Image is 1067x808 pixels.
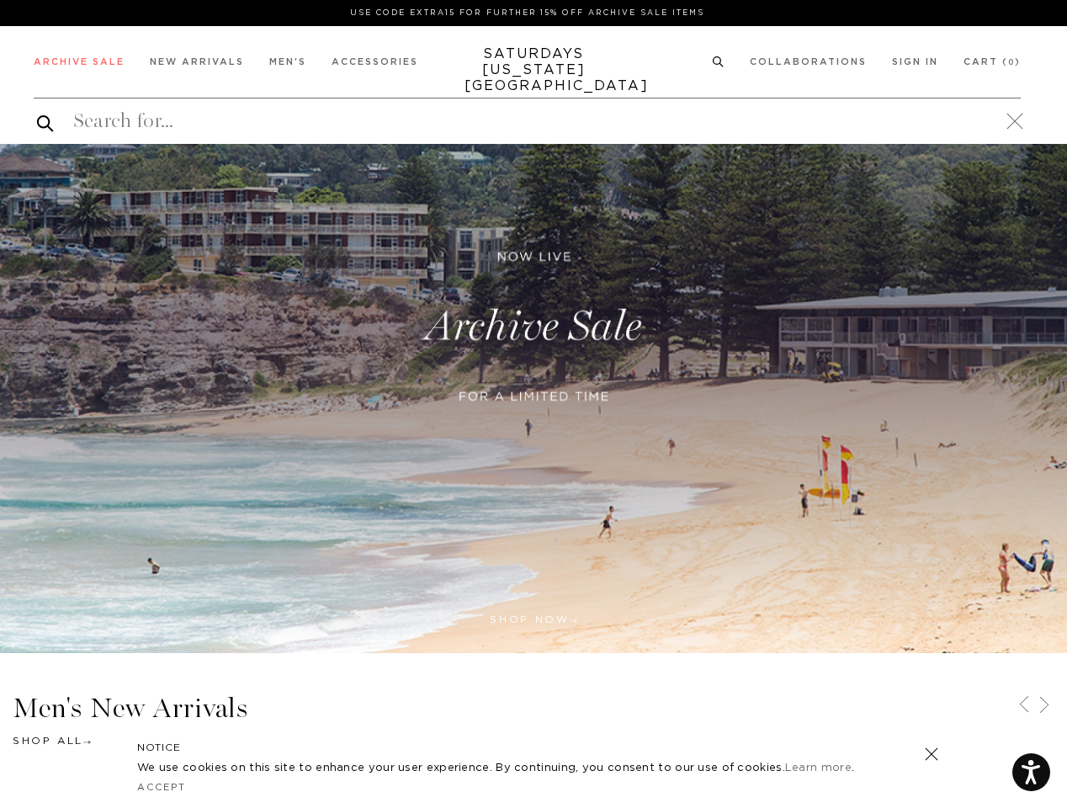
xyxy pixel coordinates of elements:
a: Collaborations [750,57,867,66]
a: Accept [137,783,186,792]
a: New Arrivals [150,57,244,66]
input: Search for... [34,108,1021,135]
a: Learn more [785,763,852,773]
p: Use Code EXTRA15 for Further 15% Off Archive Sale Items [40,7,1014,19]
small: 0 [1008,59,1015,66]
a: Cart (0) [963,57,1021,66]
h5: NOTICE [137,740,930,755]
h3: Men's New Arrivals [13,694,1054,722]
p: We use cookies on this site to enhance your user experience. By continuing, you consent to our us... [137,760,870,777]
a: Sign In [892,57,938,66]
a: Shop All [13,736,91,746]
a: Accessories [332,57,418,66]
a: Men's [269,57,306,66]
a: Archive Sale [34,57,125,66]
a: SATURDAYS[US_STATE][GEOGRAPHIC_DATA] [464,46,603,94]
